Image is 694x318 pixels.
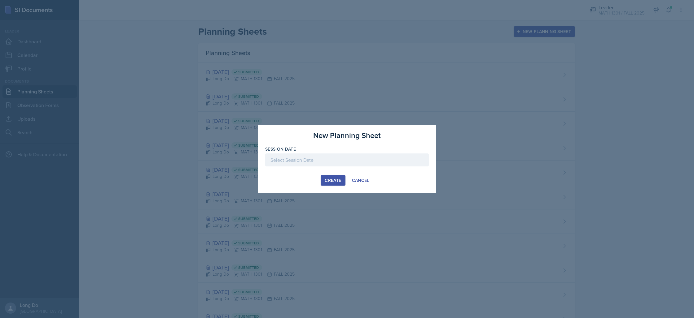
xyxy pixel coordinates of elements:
h3: New Planning Sheet [313,130,381,141]
label: Session Date [265,146,296,152]
div: Create [325,178,341,183]
button: Create [321,175,345,186]
div: Cancel [352,178,369,183]
button: Cancel [348,175,373,186]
